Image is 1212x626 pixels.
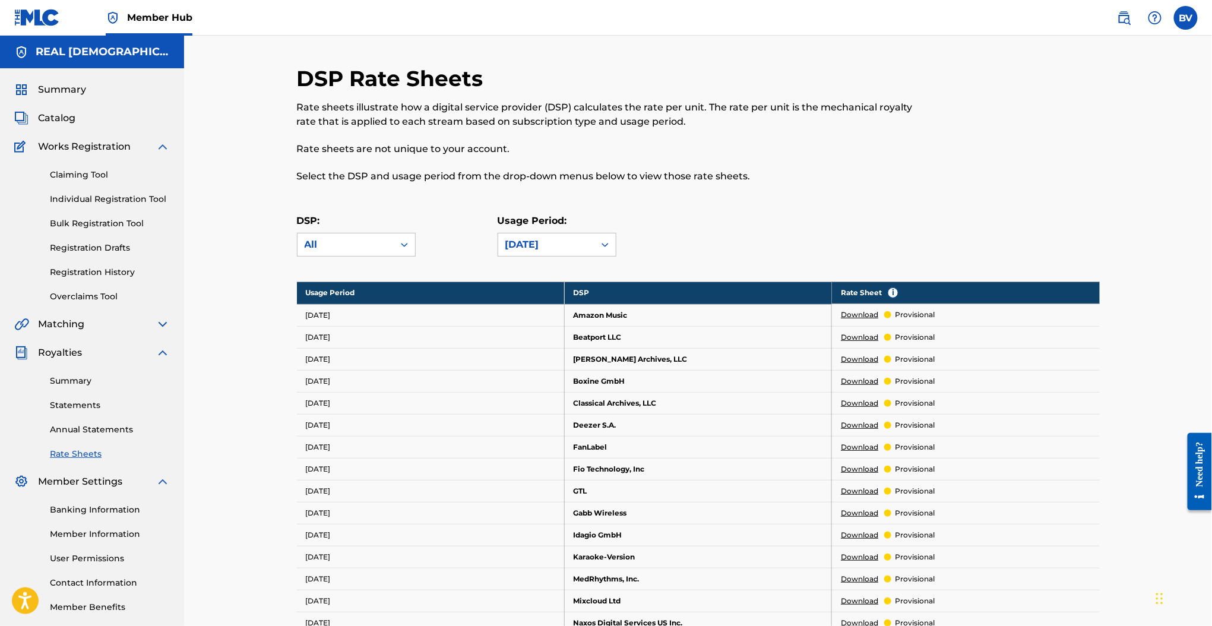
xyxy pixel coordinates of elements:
[297,546,565,568] td: [DATE]
[1153,569,1212,626] iframe: Chat Widget
[106,11,120,25] img: Top Rightsholder
[1143,6,1167,30] div: Help
[1179,424,1212,520] iframe: Resource Center
[14,111,75,125] a: CatalogCatalog
[1117,11,1131,25] img: search
[156,317,170,331] img: expand
[1156,581,1163,616] div: Drag
[14,83,29,97] img: Summary
[895,486,935,497] p: provisional
[895,309,935,320] p: provisional
[50,193,170,205] a: Individual Registration Tool
[297,414,565,436] td: [DATE]
[14,475,29,489] img: Member Settings
[895,332,935,343] p: provisional
[127,11,192,24] span: Member Hub
[14,346,29,360] img: Royalties
[564,370,832,392] td: Boxine GmbH
[895,530,935,540] p: provisional
[498,215,567,226] label: Usage Period:
[156,475,170,489] img: expand
[14,83,86,97] a: SummarySummary
[50,290,170,303] a: Overclaims Tool
[50,169,170,181] a: Claiming Tool
[50,552,170,565] a: User Permissions
[564,546,832,568] td: Karaoke-Version
[50,504,170,516] a: Banking Information
[297,392,565,414] td: [DATE]
[297,215,320,226] label: DSP:
[156,346,170,360] img: expand
[297,480,565,502] td: [DATE]
[14,45,29,59] img: Accounts
[297,502,565,524] td: [DATE]
[38,111,75,125] span: Catalog
[50,423,170,436] a: Annual Statements
[841,376,878,387] a: Download
[297,169,915,184] p: Select the DSP and usage period from the drop-down menus below to view those rate sheets.
[841,398,878,409] a: Download
[38,317,84,331] span: Matching
[305,238,387,252] div: All
[297,142,915,156] p: Rate sheets are not unique to your account.
[564,414,832,436] td: Deezer S.A.
[38,83,86,97] span: Summary
[156,140,170,154] img: expand
[841,574,878,584] a: Download
[841,530,878,540] a: Download
[564,590,832,612] td: Mixcloud Ltd
[297,100,915,129] p: Rate sheets illustrate how a digital service provider (DSP) calculates the rate per unit. The rat...
[895,464,935,475] p: provisional
[50,375,170,387] a: Summary
[297,458,565,480] td: [DATE]
[38,140,131,154] span: Works Registration
[1174,6,1198,30] div: User Menu
[50,601,170,614] a: Member Benefits
[297,436,565,458] td: [DATE]
[895,596,935,606] p: provisional
[564,326,832,348] td: Beatport LLC
[841,552,878,562] a: Download
[297,65,489,92] h2: DSP Rate Sheets
[841,464,878,475] a: Download
[14,140,30,154] img: Works Registration
[564,568,832,590] td: MedRhythms, Inc.
[36,45,170,59] h5: REAL QUAKER
[297,304,565,326] td: [DATE]
[50,399,170,412] a: Statements
[38,475,122,489] span: Member Settings
[50,242,170,254] a: Registration Drafts
[564,348,832,370] td: [PERSON_NAME] Archives, LLC
[38,346,82,360] span: Royalties
[895,574,935,584] p: provisional
[564,524,832,546] td: Idagio GmbH
[50,528,170,540] a: Member Information
[297,282,565,304] th: Usage Period
[564,436,832,458] td: FanLabel
[895,354,935,365] p: provisional
[895,398,935,409] p: provisional
[841,442,878,453] a: Download
[895,376,935,387] p: provisional
[297,348,565,370] td: [DATE]
[14,317,29,331] img: Matching
[832,282,1099,304] th: Rate Sheet
[895,552,935,562] p: provisional
[14,111,29,125] img: Catalog
[50,448,170,460] a: Rate Sheets
[50,217,170,230] a: Bulk Registration Tool
[564,282,832,304] th: DSP
[841,309,878,320] a: Download
[895,508,935,518] p: provisional
[841,486,878,497] a: Download
[50,266,170,279] a: Registration History
[297,590,565,612] td: [DATE]
[564,392,832,414] td: Classical Archives, LLC
[841,508,878,518] a: Download
[841,596,878,606] a: Download
[841,420,878,431] a: Download
[1148,11,1162,25] img: help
